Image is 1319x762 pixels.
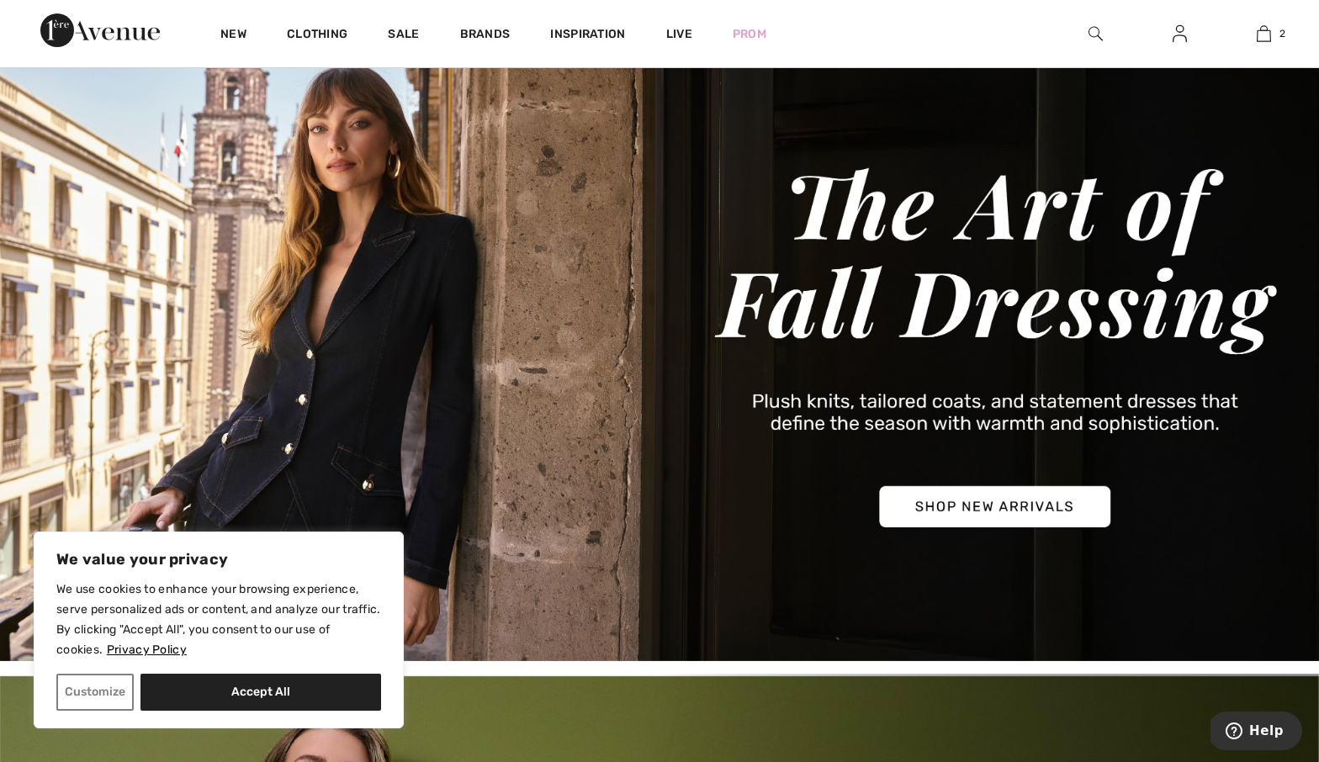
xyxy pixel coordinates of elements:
iframe: Opens a widget where you can find more information [1210,712,1302,754]
a: Sign In [1159,24,1200,45]
img: search the website [1089,24,1103,44]
p: We use cookies to enhance your browsing experience, serve personalized ads or content, and analyz... [56,579,381,660]
button: Customize [56,674,134,711]
a: Prom [733,25,766,43]
a: Privacy Policy [106,642,188,658]
p: We value your privacy [56,549,381,569]
a: Sale [388,27,419,45]
img: My Bag [1257,24,1271,44]
a: Brands [460,27,511,45]
span: Inspiration [550,27,625,45]
div: We value your privacy [34,532,404,728]
a: Clothing [287,27,347,45]
button: Accept All [140,674,381,711]
a: Live [666,25,692,43]
img: My Info [1173,24,1187,44]
img: 1ère Avenue [40,13,160,47]
a: 2 [1222,24,1305,44]
span: 2 [1279,26,1285,41]
a: New [220,27,246,45]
